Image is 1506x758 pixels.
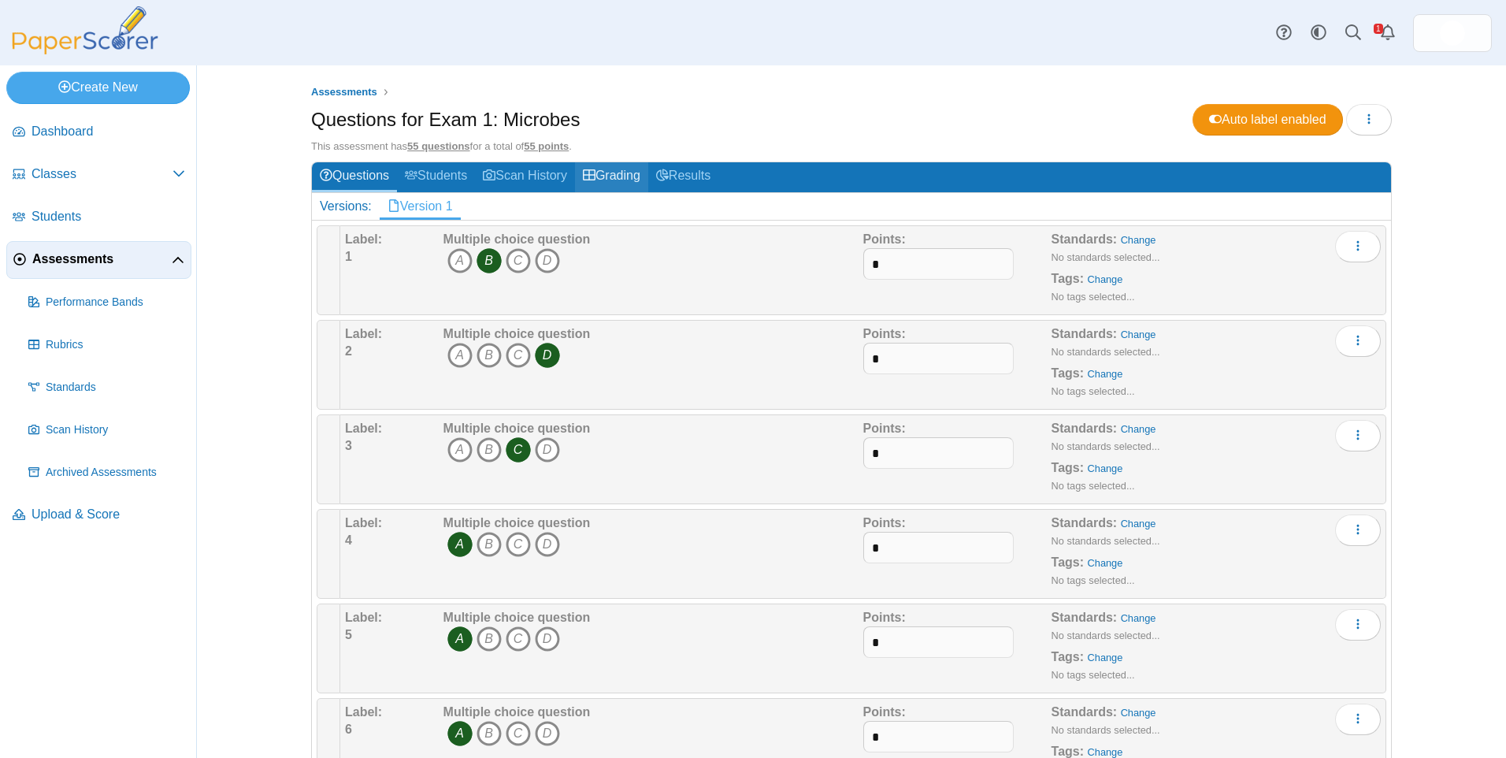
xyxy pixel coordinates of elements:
[22,284,191,321] a: Performance Bands
[32,208,185,225] span: Students
[1121,423,1156,435] a: Change
[447,248,473,273] i: A
[46,380,185,396] span: Standards
[345,327,382,340] b: Label:
[6,43,164,57] a: PaperScorer
[535,721,560,746] i: D
[477,721,502,746] i: B
[6,199,191,236] a: Students
[345,232,382,246] b: Label:
[1052,724,1160,736] small: No standards selected...
[6,6,164,54] img: PaperScorer
[443,422,591,435] b: Multiple choice question
[535,626,560,652] i: D
[506,532,531,557] i: C
[312,193,380,220] div: Versions:
[397,162,475,191] a: Students
[1335,325,1381,357] button: More options
[1209,113,1326,126] span: Auto label enabled
[535,532,560,557] i: D
[345,723,352,736] b: 6
[1052,480,1135,492] small: No tags selected...
[1335,704,1381,735] button: More options
[477,343,502,368] i: B
[46,465,185,481] span: Archived Assessments
[1052,346,1160,358] small: No standards selected...
[311,106,580,133] h1: Questions for Exam 1: Microbes
[1052,327,1118,340] b: Standards:
[1121,234,1156,246] a: Change
[477,626,502,652] i: B
[345,516,382,529] b: Label:
[22,411,191,449] a: Scan History
[1052,669,1135,681] small: No tags selected...
[345,628,352,641] b: 5
[575,162,648,191] a: Grading
[1052,232,1118,246] b: Standards:
[22,326,191,364] a: Rubrics
[648,162,718,191] a: Results
[1052,574,1135,586] small: No tags selected...
[535,437,560,463] i: D
[312,162,397,191] a: Questions
[345,705,382,719] b: Label:
[1052,440,1160,452] small: No standards selected...
[863,611,906,624] b: Points:
[1052,555,1084,569] b: Tags:
[1052,705,1118,719] b: Standards:
[1121,329,1156,340] a: Change
[443,516,591,529] b: Multiple choice question
[1335,515,1381,546] button: More options
[1335,231,1381,262] button: More options
[46,295,185,310] span: Performance Bands
[1088,746,1123,758] a: Change
[1413,14,1492,52] a: ps.hreErqNOxSkiDGg1
[1440,20,1465,46] span: Micah Willis
[1052,385,1135,397] small: No tags selected...
[1052,251,1160,263] small: No standards selected...
[1121,707,1156,719] a: Change
[863,422,906,435] b: Points:
[477,248,502,273] i: B
[1052,461,1084,474] b: Tags:
[407,140,469,152] u: 55 questions
[1052,422,1118,435] b: Standards:
[1088,463,1123,474] a: Change
[32,506,185,523] span: Upload & Score
[345,344,352,358] b: 2
[863,327,906,340] b: Points:
[863,705,906,719] b: Points:
[380,193,461,220] a: Version 1
[22,454,191,492] a: Archived Assessments
[32,251,172,268] span: Assessments
[1088,557,1123,569] a: Change
[345,250,352,263] b: 1
[447,532,473,557] i: A
[477,532,502,557] i: B
[443,327,591,340] b: Multiple choice question
[447,437,473,463] i: A
[345,611,382,624] b: Label:
[46,422,185,438] span: Scan History
[1088,652,1123,663] a: Change
[447,626,473,652] i: A
[1121,612,1156,624] a: Change
[506,248,531,273] i: C
[1335,609,1381,641] button: More options
[32,165,172,183] span: Classes
[506,343,531,368] i: C
[477,437,502,463] i: B
[1121,518,1156,529] a: Change
[6,113,191,151] a: Dashboard
[475,162,575,191] a: Scan History
[1371,16,1405,50] a: Alerts
[1052,535,1160,547] small: No standards selected...
[1052,611,1118,624] b: Standards:
[6,496,191,534] a: Upload & Score
[524,140,569,152] u: 55 points
[1052,630,1160,641] small: No standards selected...
[307,83,381,102] a: Assessments
[447,721,473,746] i: A
[535,343,560,368] i: D
[1052,272,1084,285] b: Tags:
